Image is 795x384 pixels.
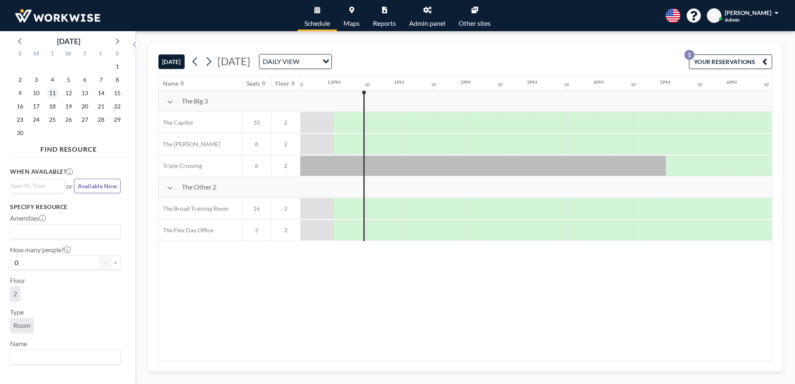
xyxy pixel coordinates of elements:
span: Thursday, November 20, 2025 [79,101,91,112]
span: Reports [373,20,396,27]
label: How many people? [10,246,71,254]
div: Floor [275,80,289,87]
div: T [77,49,93,60]
span: Monday, November 3, 2025 [30,74,42,86]
input: Search for option [11,181,59,190]
button: Available Now [74,179,121,193]
div: Search for option [259,54,331,69]
span: Monday, November 10, 2025 [30,87,42,99]
span: Sunday, November 16, 2025 [14,101,26,112]
span: 16 [242,205,271,212]
span: BO [710,12,718,20]
div: [DATE] [57,35,80,47]
span: Wednesday, November 26, 2025 [63,114,74,126]
div: Seats [247,80,260,87]
span: Sunday, November 23, 2025 [14,114,26,126]
button: - [101,256,111,270]
span: The [PERSON_NAME] [159,140,220,148]
span: Sunday, November 2, 2025 [14,74,26,86]
div: Search for option [10,224,120,239]
span: Friday, November 7, 2025 [95,74,107,86]
div: 3PM [527,79,537,85]
div: 30 [764,82,769,87]
label: Amenities [10,214,46,222]
span: Triple Crossing [159,162,202,170]
div: 30 [431,82,436,87]
label: Type [10,308,24,316]
p: 1 [684,50,694,60]
div: 1PM [394,79,404,85]
span: Admin panel [409,20,445,27]
span: DAILY VIEW [261,56,301,67]
span: 2 [13,290,17,298]
span: Room [13,321,30,329]
span: The Flex Day Office [159,226,213,234]
span: Wednesday, November 12, 2025 [63,87,74,99]
span: Tuesday, November 11, 2025 [47,87,58,99]
div: F [93,49,109,60]
span: Monday, November 24, 2025 [30,114,42,126]
div: M [28,49,44,60]
span: 2 [271,205,300,212]
span: The Broad Training Room [159,205,229,212]
span: Monday, November 17, 2025 [30,101,42,112]
div: 30 [365,82,370,87]
div: Name [163,80,178,87]
span: [DATE] [217,55,250,67]
span: Wednesday, November 19, 2025 [63,101,74,112]
span: Other sites [459,20,491,27]
span: 3 [242,226,271,234]
input: Search for option [302,56,318,67]
h4: FIND RESOURCE [10,142,127,153]
span: 6 [242,162,271,170]
span: 2 [271,226,300,234]
span: Tuesday, November 25, 2025 [47,114,58,126]
div: S [109,49,125,60]
img: organization-logo [13,7,102,24]
div: 2PM [460,79,471,85]
span: 2 [271,162,300,170]
span: 10 [242,119,271,126]
span: The Other 2 [182,183,216,191]
span: Saturday, November 29, 2025 [111,114,123,126]
span: The Capitol [159,119,193,126]
span: Friday, November 28, 2025 [95,114,107,126]
button: + [111,256,121,270]
div: 6PM [726,79,737,85]
span: 2 [271,119,300,126]
span: Schedule [304,20,330,27]
span: Sunday, November 30, 2025 [14,127,26,139]
span: Friday, November 21, 2025 [95,101,107,112]
span: Sunday, November 9, 2025 [14,87,26,99]
span: Saturday, November 22, 2025 [111,101,123,112]
div: Search for option [10,180,64,192]
div: 30 [298,82,303,87]
div: S [12,49,28,60]
span: Saturday, November 8, 2025 [111,74,123,86]
span: 8 [242,140,271,148]
h3: Specify resource [10,203,121,211]
label: Name [10,340,27,348]
div: 5PM [660,79,670,85]
span: Available Now [78,182,117,190]
input: Search for option [11,226,116,237]
div: 30 [697,82,702,87]
div: 12PM [327,79,341,85]
span: Admin [725,17,740,23]
button: YOUR RESERVATIONS1 [689,54,772,69]
div: 30 [498,82,503,87]
div: Search for option [10,350,120,364]
span: Thursday, November 27, 2025 [79,114,91,126]
div: 30 [564,82,569,87]
input: Search for option [11,352,116,362]
div: 30 [631,82,636,87]
span: Tuesday, November 4, 2025 [47,74,58,86]
div: 4PM [593,79,604,85]
span: 2 [271,140,300,148]
div: T [44,49,61,60]
span: Saturday, November 1, 2025 [111,61,123,72]
label: Floor [10,276,25,285]
span: Maps [343,20,360,27]
span: Thursday, November 6, 2025 [79,74,91,86]
span: Friday, November 14, 2025 [95,87,107,99]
